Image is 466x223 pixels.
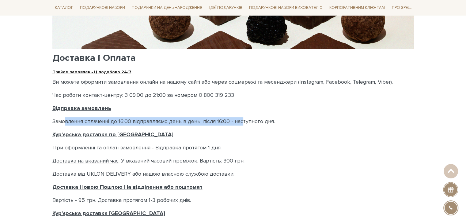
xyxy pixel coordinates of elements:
a: Подарункові набори [78,3,127,13]
a: Каталог [52,3,76,13]
u: Кур'єрська доставка по [GEOGRAPHIC_DATA] [52,131,173,138]
u: Відправка замовлень [52,105,111,112]
p: Ви можете оформити замовлення онлайн на нашому сайті або через соцмережі та месенджери (Instagram... [52,78,414,86]
a: Корпоративним клієнтам [327,2,387,13]
p: : У вказаний часовий проміжок. Вартість: 300 грн. [52,157,414,165]
a: Про Spell [389,3,414,13]
b: Доставка і Оплата [52,52,136,64]
a: Ідеї подарунків [206,3,244,13]
u: Доставка на вказаний час [52,157,119,164]
a: Подарункові набори вихователю [247,2,325,13]
p: При оформленні та оплаті замовлення - Відправка протягом 1 дня. [52,144,414,152]
b: Прийом замовлень Цілодобово 24/7 [52,69,131,75]
p: Вартість - 95 грн. Доставка протягом 1-3 робочих днів. [52,196,414,204]
u: Доставка Новою Поштою На відділення або поштомат [52,184,203,190]
a: Подарунки на День народження [129,3,205,13]
p: Доставка від UKLON DELIVERY або нашою власною службою доставки. [52,170,414,178]
u: Кур'єрська доставка [GEOGRAPHIC_DATA] [52,210,165,217]
p: Замовлення сплаченні до 16:00 відправляємо день в день, після 16:00 - наступного дня. [52,117,414,126]
p: Час роботи контакт-центру: З 09:00 до 21:00 за номером 0 800 319 233 [52,91,414,99]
